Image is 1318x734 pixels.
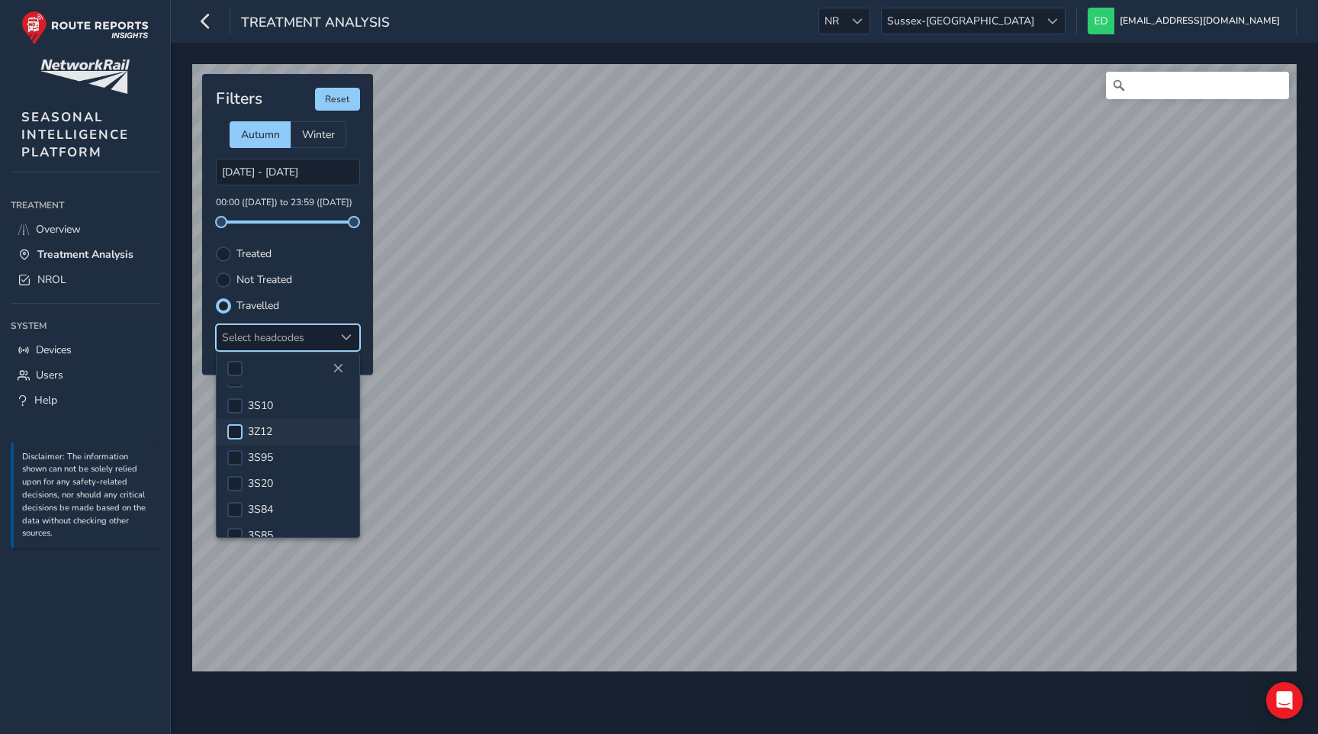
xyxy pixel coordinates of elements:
[302,127,335,142] span: Winter
[22,451,152,541] p: Disclaimer: The information shown can not be solely relied upon for any safety-related decisions,...
[327,358,349,379] button: Close
[248,476,273,491] span: 3S20
[21,108,129,161] span: SEASONAL INTELLIGENCE PLATFORM
[1088,8,1285,34] button: [EMAIL_ADDRESS][DOMAIN_NAME]
[36,343,72,357] span: Devices
[1106,72,1289,99] input: Search
[1088,8,1114,34] img: diamond-layout
[216,89,262,108] h4: Filters
[236,275,292,285] label: Not Treated
[37,272,66,287] span: NROL
[11,314,159,337] div: System
[40,60,130,94] img: customer logo
[291,121,346,148] div: Winter
[248,528,273,542] span: 3S85
[248,450,273,465] span: 3S95
[882,8,1040,34] span: Sussex-[GEOGRAPHIC_DATA]
[11,217,159,242] a: Overview
[241,127,280,142] span: Autumn
[216,196,360,210] p: 00:00 ([DATE]) to 23:59 ([DATE])
[36,222,81,237] span: Overview
[37,247,133,262] span: Treatment Analysis
[36,368,63,382] span: Users
[819,8,844,34] span: NR
[11,337,159,362] a: Devices
[11,362,159,388] a: Users
[1266,682,1303,719] div: Open Intercom Messenger
[1120,8,1280,34] span: [EMAIL_ADDRESS][DOMAIN_NAME]
[11,242,159,267] a: Treatment Analysis
[11,388,159,413] a: Help
[248,424,272,439] span: 3Z12
[230,121,291,148] div: Autumn
[34,393,57,407] span: Help
[21,11,149,45] img: rr logo
[248,398,273,413] span: 3S10
[241,13,390,34] span: Treatment Analysis
[11,194,159,217] div: Treatment
[11,267,159,292] a: NROL
[217,325,334,350] div: Select headcodes
[192,64,1297,671] canvas: Map
[236,249,272,259] label: Treated
[315,88,360,111] button: Reset
[236,301,279,311] label: Travelled
[248,502,273,517] span: 3S84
